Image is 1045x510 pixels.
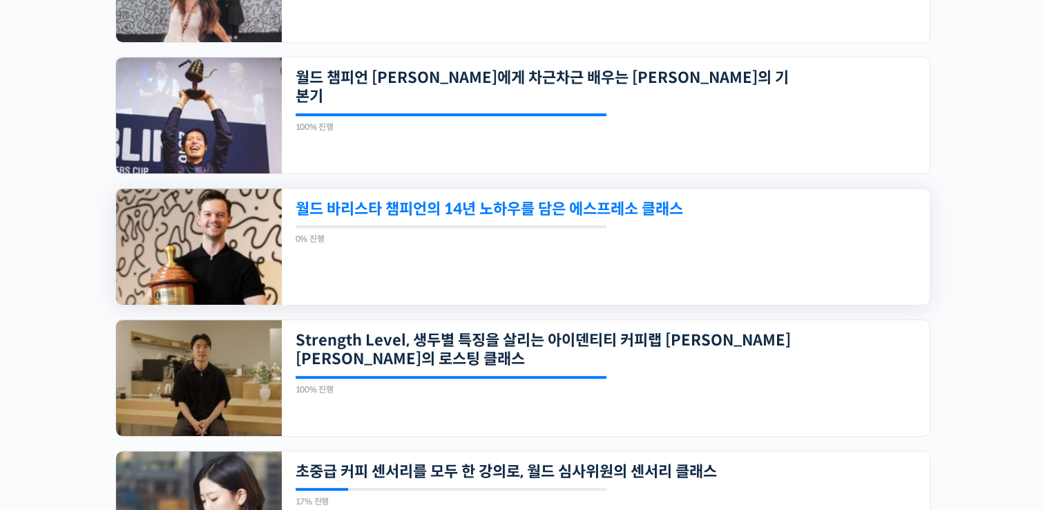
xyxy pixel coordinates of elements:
[296,498,606,506] div: 17% 진행
[296,386,606,394] div: 100% 진행
[296,331,792,369] a: Strength Level, 생두별 특징을 살리는 아이덴티티 커피랩 [PERSON_NAME] [PERSON_NAME]의 로스팅 클래스
[296,200,792,218] a: 월드 바리스타 챔피언의 14년 노하우를 담은 에스프레소 클래스
[44,416,52,427] span: 홈
[296,235,606,243] div: 0% 진행
[296,68,792,106] a: 월드 챔피언 [PERSON_NAME]에게 차근차근 배우는 [PERSON_NAME]의 기본기
[4,395,91,430] a: 홈
[213,416,230,427] span: 설정
[296,123,606,131] div: 100% 진행
[296,462,792,481] a: 초중급 커피 센서리를 모두 한 강의로, 월드 심사위원의 센서리 클래스
[178,395,265,430] a: 설정
[126,417,143,428] span: 대화
[91,395,178,430] a: 대화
